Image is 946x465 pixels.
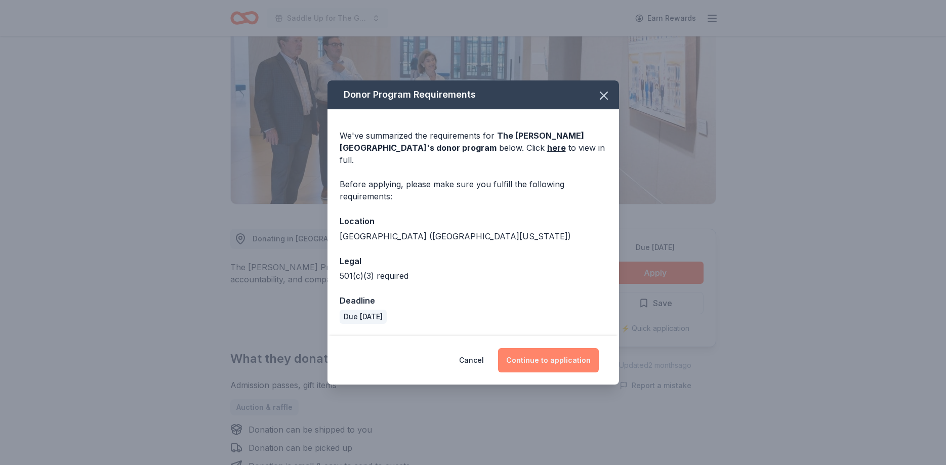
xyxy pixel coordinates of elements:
button: Cancel [459,348,484,372]
button: Continue to application [498,348,599,372]
div: Deadline [340,294,607,307]
div: Legal [340,255,607,268]
div: 501(c)(3) required [340,270,607,282]
div: Before applying, please make sure you fulfill the following requirements: [340,178,607,202]
div: Donor Program Requirements [327,80,619,109]
div: Location [340,215,607,228]
div: Due [DATE] [340,310,387,324]
div: We've summarized the requirements for below. Click to view in full. [340,130,607,166]
div: [GEOGRAPHIC_DATA] ([GEOGRAPHIC_DATA][US_STATE]) [340,230,607,242]
a: here [547,142,566,154]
